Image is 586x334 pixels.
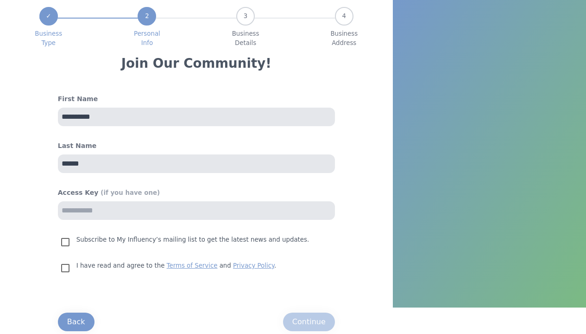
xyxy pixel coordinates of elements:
p: I have read and agree to the and . [76,261,276,271]
span: Business Address [330,29,358,48]
div: 2 [138,7,156,26]
span: Business Details [232,29,259,48]
div: 3 [236,7,255,26]
a: Terms of Service [167,262,218,269]
div: Back [67,316,85,328]
h4: First Name [58,94,335,104]
div: 4 [335,7,353,26]
span: (if you have one) [101,189,160,196]
span: Personal Info [134,29,160,48]
h3: Join Our Community! [121,55,271,72]
button: Continue [283,313,335,331]
h4: Last Name [58,141,335,151]
button: Back [58,313,95,331]
h4: Access Key [58,188,335,198]
div: ✓ [39,7,58,26]
span: Business Type [35,29,62,48]
div: Continue [292,316,326,328]
a: Privacy Policy [233,262,274,269]
p: Subscribe to My Influency’s mailing list to get the latest news and updates. [76,235,309,245]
